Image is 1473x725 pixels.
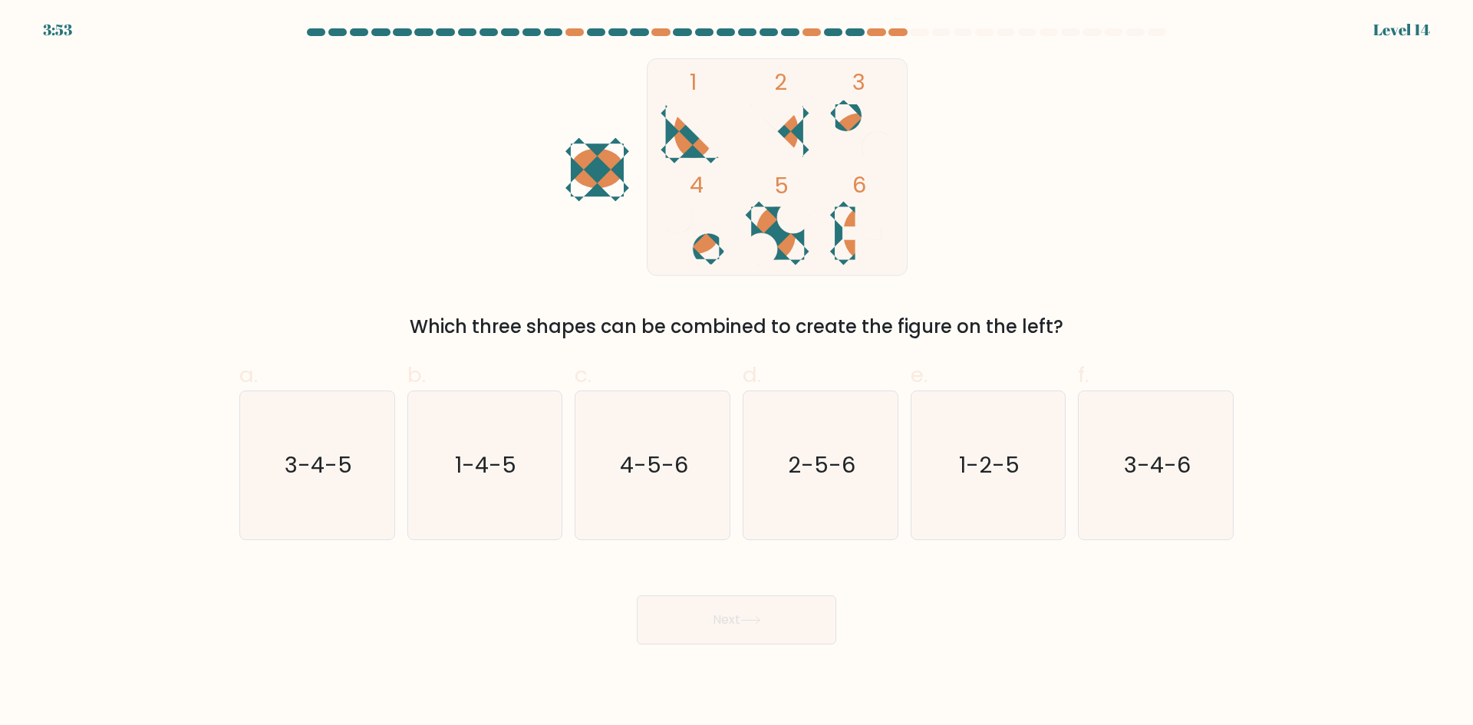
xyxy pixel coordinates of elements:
[1078,360,1089,390] span: f.
[1373,18,1430,41] div: Level 14
[1124,450,1191,480] text: 3-4-6
[620,450,688,480] text: 4-5-6
[911,360,928,390] span: e.
[743,360,761,390] span: d.
[407,360,426,390] span: b.
[43,18,72,41] div: 3:53
[774,67,787,97] tspan: 2
[239,360,258,390] span: a.
[959,450,1020,480] text: 1-2-5
[575,360,592,390] span: c.
[285,450,352,480] text: 3-4-5
[456,450,517,480] text: 1-4-5
[774,170,789,201] tspan: 5
[637,595,836,644] button: Next
[690,170,704,200] tspan: 4
[249,313,1224,341] div: Which three shapes can be combined to create the figure on the left?
[852,170,866,200] tspan: 6
[690,67,697,97] tspan: 1
[852,67,865,97] tspan: 3
[788,450,855,480] text: 2-5-6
